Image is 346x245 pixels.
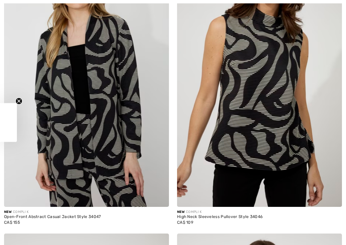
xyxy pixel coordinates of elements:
[177,215,342,219] div: High Neck Sleeveless Pullover Style 34046
[4,210,169,215] div: COMPLI K
[177,210,184,214] span: New
[16,98,22,105] button: Close teaser
[4,210,11,214] span: New
[4,215,169,219] div: Open-Front Abstract Casual Jacket Style 34047
[177,220,193,225] span: CA$ 109
[177,210,342,215] div: COMPLI K
[4,220,20,225] span: CA$ 155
